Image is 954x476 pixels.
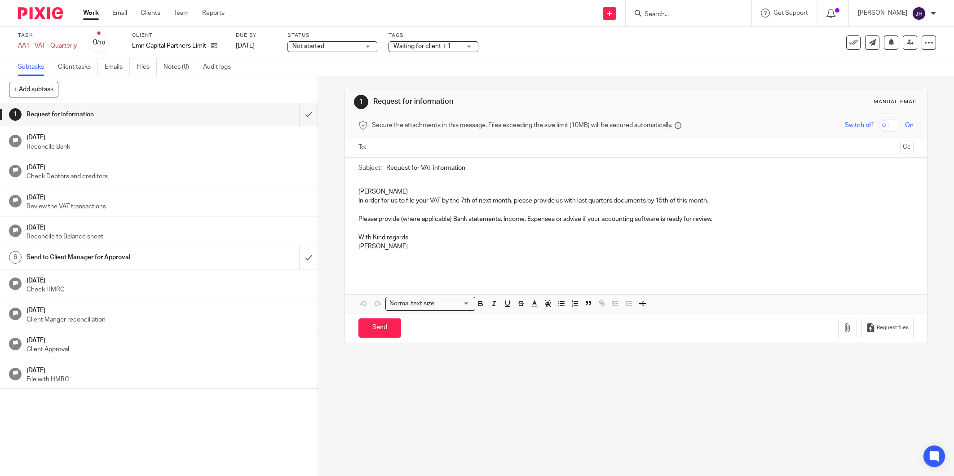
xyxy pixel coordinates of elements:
[905,121,914,130] span: On
[174,9,189,18] a: Team
[644,11,724,19] input: Search
[18,41,77,50] div: AA1 - VAT - Quarterly
[437,299,470,309] input: Search for option
[132,41,206,50] p: Lmn Capital Partners Limited
[358,215,914,224] p: Please provide (where applicable) Bank statements, Income, Expenses or advise if your accounting ...
[141,9,160,18] a: Clients
[26,285,309,294] p: Check HMRC
[9,251,22,264] div: 6
[83,9,99,18] a: Work
[388,299,437,309] span: Normal text size
[358,187,914,196] p: [PERSON_NAME]
[26,232,309,241] p: Reconcile to Balance sheet
[354,95,368,109] div: 1
[105,58,130,76] a: Emails
[236,43,255,49] span: [DATE]
[26,108,203,121] h1: Request for information
[26,202,309,211] p: Review the VAT transactions
[385,297,475,311] div: Search for option
[18,7,63,19] img: Pixie
[861,318,914,338] button: Request files
[26,191,309,202] h1: [DATE]
[112,9,127,18] a: Email
[58,58,98,76] a: Client tasks
[26,274,309,285] h1: [DATE]
[26,334,309,345] h1: [DATE]
[93,37,105,48] div: 0
[358,196,914,205] p: In order for us to file your VAT by the 7th of next month, please provide us with last quarters d...
[372,121,672,130] span: Secure the attachments in this message. Files exceeding the size limit (10MB) will be secured aut...
[18,58,51,76] a: Subtasks
[912,6,926,21] img: svg%3E
[373,97,655,106] h1: Request for information
[874,98,918,106] div: Manual email
[26,142,309,151] p: Reconcile Bank
[773,10,808,16] span: Get Support
[858,9,907,18] p: [PERSON_NAME]
[26,304,309,315] h1: [DATE]
[877,324,909,331] span: Request files
[97,40,105,45] small: /10
[132,32,225,39] label: Client
[292,43,324,49] span: Not started
[202,9,225,18] a: Reports
[389,32,478,39] label: Tags
[287,32,377,39] label: Status
[163,58,196,76] a: Notes (0)
[26,315,309,324] p: Client Manger reconciliation
[393,43,451,49] span: Waiting for client + 1
[137,58,157,76] a: Files
[845,121,873,130] span: Switch off
[26,375,309,384] p: File with HMRC
[26,364,309,375] h1: [DATE]
[358,233,914,242] p: With Kind regards
[9,82,58,97] button: + Add subtask
[26,221,309,232] h1: [DATE]
[358,143,368,152] label: To:
[26,131,309,142] h1: [DATE]
[26,251,203,264] h1: Send to Client Manager for Approval
[26,345,309,354] p: Client Approval
[358,242,914,251] p: [PERSON_NAME]
[900,141,914,154] button: Cc
[203,58,238,76] a: Audit logs
[26,172,309,181] p: Check Debtors and creditors
[18,32,77,39] label: Task
[26,161,309,172] h1: [DATE]
[236,32,276,39] label: Due by
[9,108,22,121] div: 1
[358,318,401,338] input: Send
[358,163,382,172] label: Subject:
